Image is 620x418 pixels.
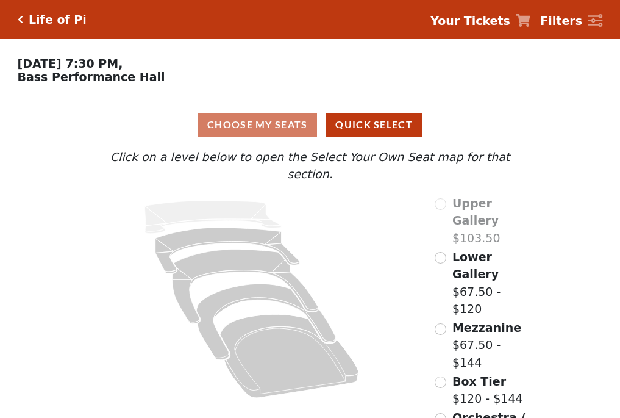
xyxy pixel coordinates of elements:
strong: Filters [540,14,582,27]
p: Click on a level below to open the Select Your Own Seat map for that section. [86,148,533,183]
a: Filters [540,12,602,30]
label: $120 - $144 [452,373,523,408]
path: Orchestra / Parterre Circle - Seats Available: 40 [221,314,359,398]
span: Box Tier [452,375,506,388]
h5: Life of Pi [29,13,87,27]
span: Lower Gallery [452,250,499,281]
path: Lower Gallery - Seats Available: 129 [155,228,300,273]
path: Upper Gallery - Seats Available: 0 [145,201,282,234]
span: Upper Gallery [452,196,499,228]
label: $67.50 - $120 [452,248,534,318]
a: Your Tickets [430,12,530,30]
a: Click here to go back to filters [18,15,23,24]
strong: Your Tickets [430,14,510,27]
button: Quick Select [326,113,422,137]
label: $67.50 - $144 [452,319,534,372]
label: $103.50 [452,195,534,247]
span: Mezzanine [452,321,521,334]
